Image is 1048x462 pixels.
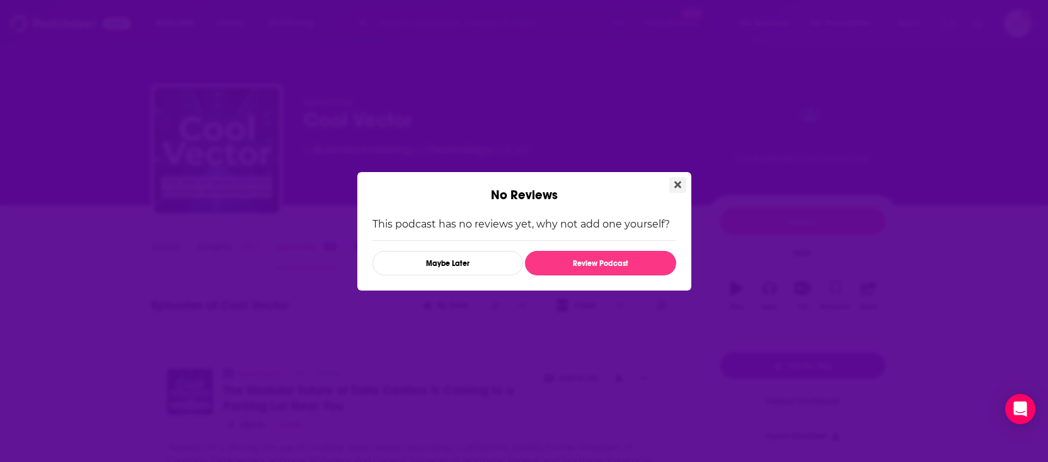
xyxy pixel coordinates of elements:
button: Maybe Later [372,251,523,275]
button: Close [669,177,686,193]
p: This podcast has no reviews yet, why not add one yourself? [372,218,676,230]
button: Review Podcast [525,251,676,275]
div: Open Intercom Messenger [1005,394,1035,424]
div: No Reviews [357,172,691,203]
